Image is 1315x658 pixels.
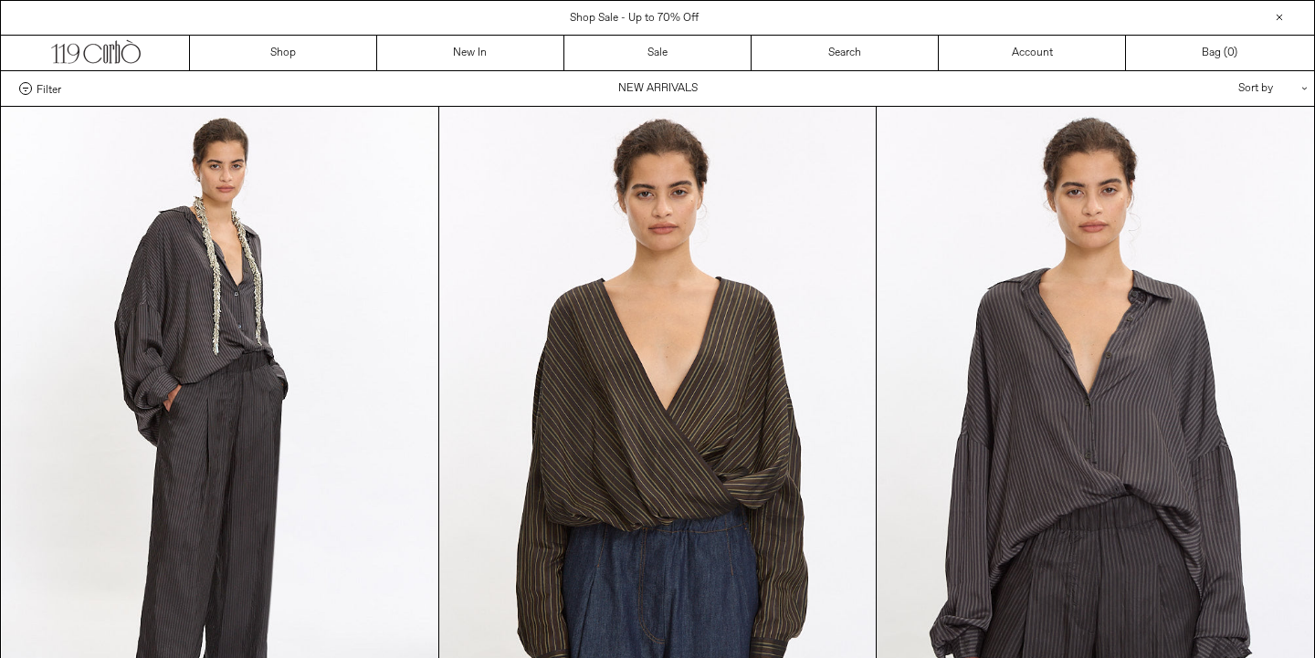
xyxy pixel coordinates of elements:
a: Shop Sale - Up to 70% Off [570,11,699,26]
a: Shop [190,36,377,70]
span: 0 [1227,46,1234,60]
a: Bag () [1126,36,1313,70]
a: Search [752,36,939,70]
a: Sale [564,36,752,70]
span: Filter [37,82,61,95]
a: Account [939,36,1126,70]
a: New In [377,36,564,70]
div: Sort by [1131,71,1296,106]
span: ) [1227,45,1237,61]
